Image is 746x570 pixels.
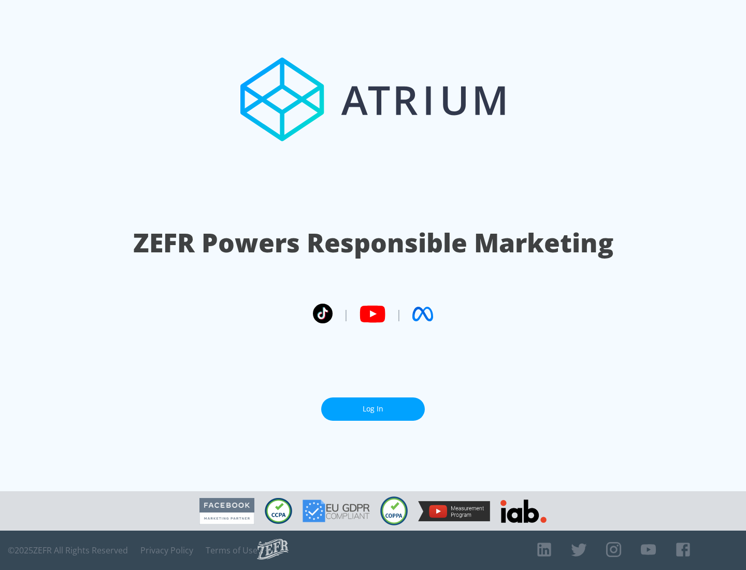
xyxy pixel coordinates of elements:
span: | [396,306,402,322]
img: CCPA Compliant [265,498,292,524]
span: | [343,306,349,322]
img: YouTube Measurement Program [418,501,490,521]
img: IAB [500,500,547,523]
a: Privacy Policy [140,545,193,555]
a: Log In [321,397,425,421]
img: GDPR Compliant [303,500,370,522]
img: Facebook Marketing Partner [199,498,254,524]
h1: ZEFR Powers Responsible Marketing [133,225,613,261]
span: © 2025 ZEFR All Rights Reserved [8,545,128,555]
img: COPPA Compliant [380,496,408,525]
a: Terms of Use [206,545,257,555]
